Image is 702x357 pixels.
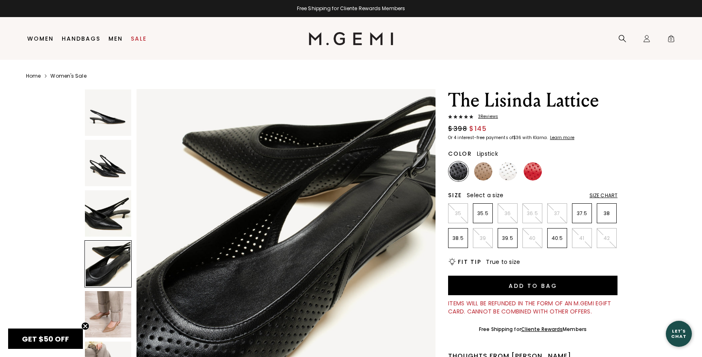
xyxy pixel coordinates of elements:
[85,190,131,237] img: The Lisinda Lattice
[523,235,542,242] p: 40
[469,124,487,134] span: $145
[572,235,591,242] p: 41
[473,114,498,119] span: 3 Review s
[50,73,86,79] a: Women's Sale
[498,210,517,217] p: 36
[448,124,467,134] span: $398
[523,210,542,217] p: 36.5
[448,192,462,198] h2: Size
[26,73,41,79] a: Home
[108,35,123,42] a: Men
[448,114,617,121] a: 3Reviews
[85,291,131,337] img: The Lisinda Lattice
[548,210,567,217] p: 37
[448,235,468,242] p: 38.5
[667,36,675,44] span: 0
[549,135,574,140] a: Learn more
[81,322,89,330] button: Close teaser
[62,35,100,42] a: Handbags
[486,258,520,266] span: True to size
[474,162,492,181] img: Light Tan
[473,235,492,242] p: 39
[131,35,147,42] a: Sale
[85,89,131,136] img: The Lisinda Lattice
[477,150,498,158] span: Lipstick
[524,162,542,181] img: Lipstick
[458,259,481,265] h2: Fit Tip
[27,35,54,42] a: Women
[448,89,617,112] h1: The Lisinda Lattice
[597,210,616,217] p: 38
[85,140,131,186] img: The Lisinda Lattice
[8,329,83,349] div: GET $50 OFFClose teaser
[499,162,517,181] img: Ivory
[589,192,617,199] div: Size Chart
[550,135,574,141] klarna-placement-style-cta: Learn more
[449,162,468,181] img: Black
[572,210,591,217] p: 37.5
[522,135,549,141] klarna-placement-style-body: with Klarna
[448,299,617,316] div: Items will be refunded in the form of an M.Gemi eGift Card. Cannot be combined with other offers.
[513,135,521,141] klarna-placement-style-amount: $36
[521,326,563,333] a: Cliente Rewards
[448,210,468,217] p: 35
[666,329,692,339] div: Let's Chat
[473,210,492,217] p: 35.5
[309,32,394,45] img: M.Gemi
[448,276,617,295] button: Add to Bag
[597,235,616,242] p: 42
[548,235,567,242] p: 40.5
[448,135,513,141] klarna-placement-style-body: Or 4 interest-free payments of
[498,235,517,242] p: 39.5
[448,150,472,157] h2: Color
[22,334,69,344] span: GET $50 OFF
[467,191,503,199] span: Select a size
[479,326,587,333] div: Free Shipping for Members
